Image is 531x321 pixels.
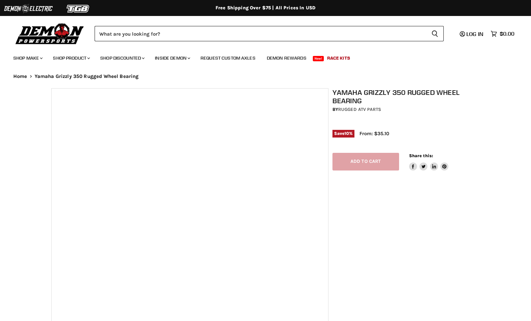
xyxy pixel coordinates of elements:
[457,31,487,37] a: Log in
[409,153,449,170] aside: Share this:
[95,51,149,65] a: Shop Discounted
[409,153,433,158] span: Share this:
[8,49,513,65] ul: Main menu
[13,22,86,45] img: Demon Powersports
[150,51,194,65] a: Inside Demon
[313,56,324,61] span: New!
[262,51,311,65] a: Demon Rewards
[95,26,426,41] input: Search
[332,106,484,113] div: by
[487,29,518,39] a: $0.00
[466,31,483,37] span: Log in
[13,74,27,79] a: Home
[53,2,103,15] img: TGB Logo 2
[196,51,261,65] a: Request Custom Axles
[35,74,139,79] span: Yamaha Grizzly 350 Rugged Wheel Bearing
[500,31,514,37] span: $0.00
[48,51,94,65] a: Shop Product
[344,131,349,136] span: 10
[95,26,444,41] form: Product
[322,51,355,65] a: Race Kits
[3,2,53,15] img: Demon Electric Logo 2
[426,26,444,41] button: Search
[332,88,484,105] h1: Yamaha Grizzly 350 Rugged Wheel Bearing
[359,131,389,137] span: From: $35.10
[338,107,381,112] a: Rugged ATV Parts
[8,51,47,65] a: Shop Make
[332,130,354,137] span: Save %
